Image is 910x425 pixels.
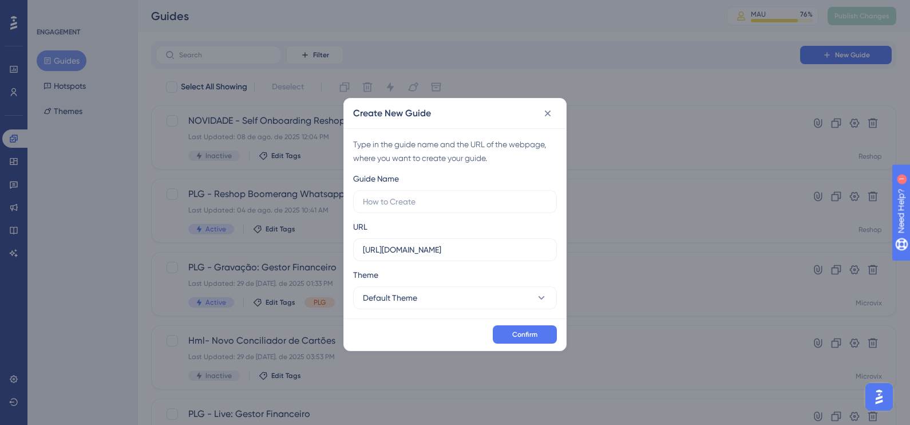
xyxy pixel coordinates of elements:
[512,330,537,339] span: Confirm
[353,107,431,120] h2: Create New Guide
[363,291,417,305] span: Default Theme
[363,243,547,256] input: https://www.example.com
[27,3,72,17] span: Need Help?
[353,220,367,234] div: URL
[353,137,557,165] div: Type in the guide name and the URL of the webpage, where you want to create your guide.
[353,172,399,186] div: Guide Name
[80,6,83,15] div: 1
[862,380,896,414] iframe: UserGuiding AI Assistant Launcher
[363,195,547,208] input: How to Create
[353,268,378,282] span: Theme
